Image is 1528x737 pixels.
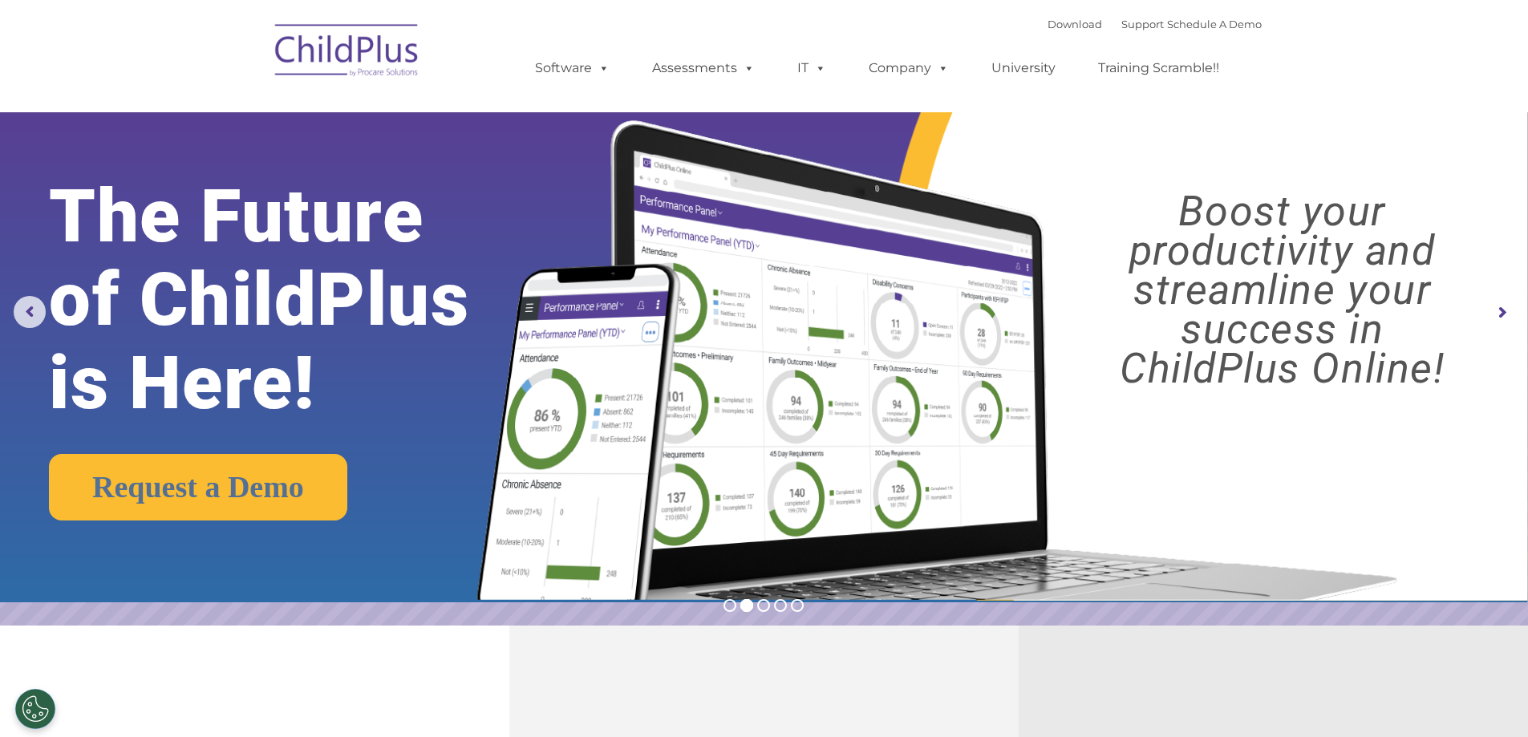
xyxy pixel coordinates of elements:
a: University [975,52,1072,84]
span: Phone number [223,172,291,184]
button: Cookies Settings [15,689,55,729]
span: Last name [223,106,272,118]
rs-layer: Boost your productivity and streamline your success in ChildPlus Online! [1056,192,1509,388]
a: Download [1048,18,1102,30]
a: IT [781,52,842,84]
a: Support [1121,18,1164,30]
a: Assessments [636,52,771,84]
font: | [1048,18,1262,30]
a: Schedule A Demo [1167,18,1262,30]
a: Company [853,52,965,84]
a: Request a Demo [49,454,347,520]
a: Training Scramble!! [1082,52,1235,84]
img: ChildPlus by Procare Solutions [267,13,428,93]
a: Software [519,52,626,84]
rs-layer: The Future of ChildPlus is Here! [49,175,537,425]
